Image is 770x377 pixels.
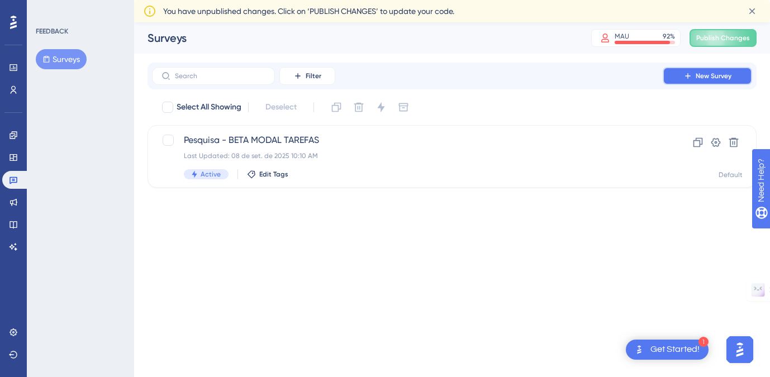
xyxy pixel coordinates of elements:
[148,30,563,46] div: Surveys
[663,67,752,85] button: New Survey
[723,333,757,366] iframe: UserGuiding AI Assistant Launcher
[184,133,631,147] span: Pesquisa - BETA MODAL TAREFAS
[177,101,241,114] span: Select All Showing
[36,27,68,36] div: FEEDBACK
[650,343,700,356] div: Get Started!
[696,71,731,80] span: New Survey
[265,101,297,114] span: Deselect
[696,34,750,42] span: Publish Changes
[163,4,454,18] span: You have unpublished changes. Click on ‘PUBLISH CHANGES’ to update your code.
[279,67,335,85] button: Filter
[690,29,757,47] button: Publish Changes
[36,49,87,69] button: Surveys
[184,151,631,160] div: Last Updated: 08 de set. de 2025 10:10 AM
[247,170,288,179] button: Edit Tags
[26,3,70,16] span: Need Help?
[626,340,709,360] div: Open Get Started! checklist, remaining modules: 1
[259,170,288,179] span: Edit Tags
[698,337,709,347] div: 1
[306,71,321,80] span: Filter
[719,170,743,179] div: Default
[175,72,265,80] input: Search
[615,32,629,41] div: MAU
[663,32,675,41] div: 92 %
[633,343,646,356] img: launcher-image-alternative-text
[201,170,221,179] span: Active
[255,97,307,117] button: Deselect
